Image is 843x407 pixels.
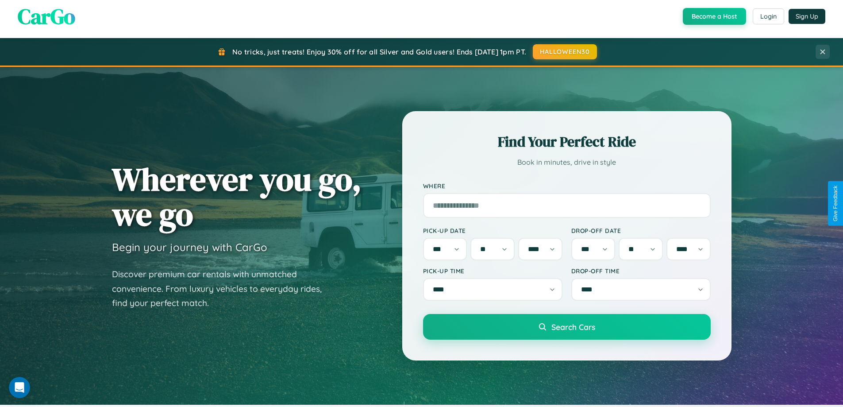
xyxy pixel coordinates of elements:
label: Pick-up Date [423,227,562,234]
button: Become a Host [683,8,746,25]
p: Discover premium car rentals with unmatched convenience. From luxury vehicles to everyday rides, ... [112,267,333,310]
iframe: Intercom live chat [9,377,30,398]
button: Search Cars [423,314,711,340]
label: Where [423,182,711,190]
span: Search Cars [551,322,595,332]
button: Sign Up [789,9,825,24]
label: Drop-off Time [571,267,711,275]
h3: Begin your journey with CarGo [112,240,267,254]
span: No tricks, just treats! Enjoy 30% off for all Silver and Gold users! Ends [DATE] 1pm PT. [232,47,526,56]
h2: Find Your Perfect Ride [423,132,711,151]
button: HALLOWEEN30 [533,44,597,59]
span: CarGo [18,2,75,31]
label: Pick-up Time [423,267,562,275]
button: Login [753,8,784,24]
p: Book in minutes, drive in style [423,156,711,169]
h1: Wherever you go, we go [112,162,362,232]
div: Give Feedback [832,186,839,221]
label: Drop-off Date [571,227,711,234]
